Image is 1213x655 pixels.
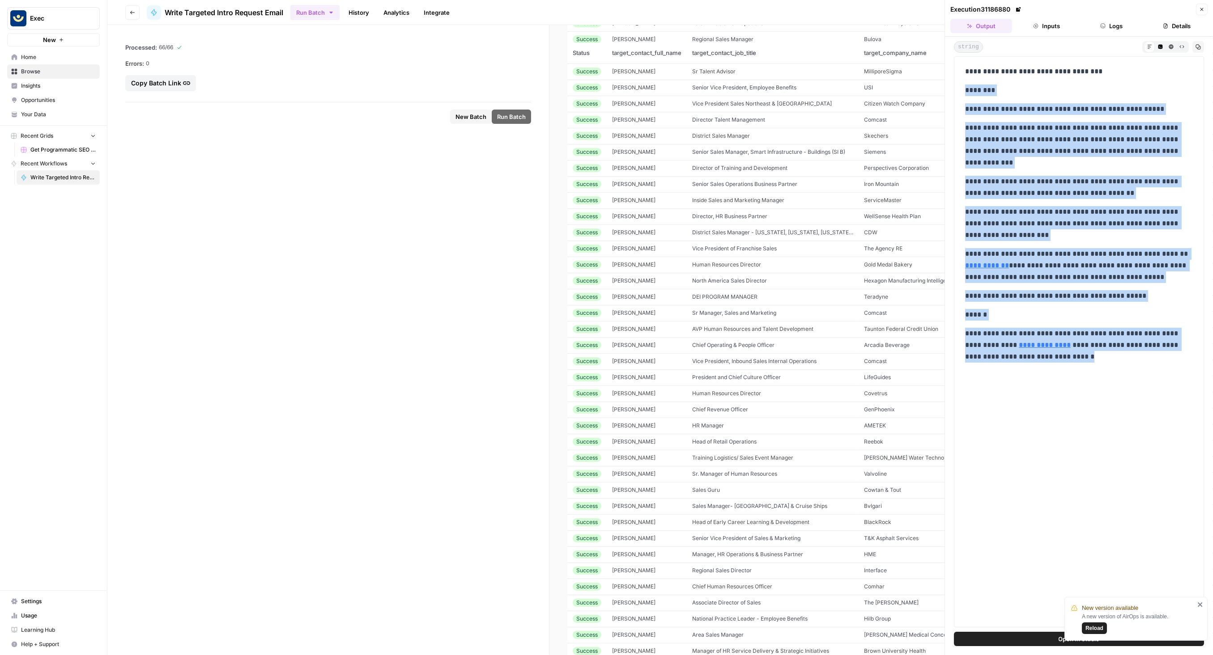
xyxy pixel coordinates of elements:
[864,132,888,139] span: Skechers
[573,583,601,591] div: Success
[573,406,601,414] div: Success
[17,143,100,157] a: Get Programmatic SEO Keyword Ideas
[573,212,601,220] div: Success
[692,567,752,574] span: Regional Sales Director
[1082,604,1138,613] span: New version available
[692,358,817,364] span: Vice President, Inbound Sales Internal Operations
[7,79,100,93] a: Insights
[612,116,655,123] span: Frank O'Mitchell
[864,631,954,638] span: Treace Medical Concepts
[21,96,96,104] span: Opportunities
[864,422,886,429] span: AMETEK
[864,406,895,413] span: GenPhoenix
[692,116,765,123] span: Director Talent Management
[864,181,899,187] span: Iron Mountain
[864,100,925,107] span: Citizen Watch Company
[692,438,757,445] span: Head of Retail Operations
[864,148,886,155] span: Siemens
[612,567,655,574] span: Ryan Akers
[1016,19,1077,33] button: Inputs
[131,79,190,88] div: Copy Batch Link
[692,390,761,397] span: Human Resources Director
[450,110,492,124] button: New Batch
[612,277,655,284] span: Patrick Sullivan
[1197,601,1204,608] button: close
[492,110,531,124] button: Run Batch
[573,261,601,269] div: Success
[612,438,655,445] span: Brian Doherty
[612,615,655,622] span: Robert Calise
[573,357,601,365] div: Success
[864,84,873,91] span: USI
[612,148,655,155] span: Fahad Khan
[692,503,827,509] span: Sales Manager- South America & Cruise Ships
[125,43,157,52] span: Processed:
[692,486,720,493] span: Sales Guru
[692,148,845,155] span: Senior Sales Manager, Smart Infrastructure - Buildings (SI B)
[692,470,777,477] span: Sr. Manager of Human Resources
[687,43,859,63] th: target_contact_job_title
[864,615,891,622] span: Hilb Group
[864,470,887,477] span: Valvoline
[573,68,601,76] div: Success
[864,213,921,220] span: WellSense Health Plan
[607,43,687,63] th: target_contact_full_name
[612,84,655,91] span: Kate Kennedy
[950,5,1023,14] div: Execution 31186880
[7,7,100,30] button: Workspace: Exec
[125,59,531,68] div: 0
[1059,634,1100,643] span: Open In Studio
[573,277,601,285] div: Success
[612,100,655,107] span: Tim Entwistle
[165,7,283,18] span: Write Targeted Intro Request Email
[864,229,877,236] span: CDW
[864,551,876,558] span: HME
[692,165,787,171] span: Director of Training and Development
[864,567,887,574] span: Interface
[692,599,761,606] span: Associate Director of Sales
[612,36,655,42] span: Jeff Simon
[7,623,100,637] a: Learning Hub
[612,245,655,252] span: Judy Parsons
[573,502,601,510] div: Success
[612,470,655,477] span: Lisa Kennedy
[692,68,736,75] span: Sr Talent Advisor
[864,197,902,203] span: ServiceMaster
[125,75,196,91] button: Copy Batch Link
[573,245,601,253] div: Success
[573,293,601,301] div: Success
[1146,19,1208,33] button: Details
[573,164,601,172] div: Success
[692,261,761,268] span: Human Resources Director
[7,594,100,609] a: Settings
[612,535,655,541] span: Eric Billingkoff
[864,309,887,316] span: Comcast
[864,503,882,509] span: Bvlgari
[573,438,601,446] div: Success
[21,53,96,61] span: Home
[7,129,100,143] button: Recent Grids
[864,599,919,606] span: The Gwen
[864,68,902,75] span: MilliporeSigma
[17,170,100,185] a: Write Targeted Intro Request Email
[612,583,655,590] span: Tracy Moore
[573,566,601,575] div: Success
[692,132,750,139] span: District Sales Manager
[864,519,891,525] span: BlackRock
[43,35,56,44] span: New
[612,165,655,171] span: PJ Harder
[692,100,832,107] span: Vice President Sales Northeast & Central Region
[159,43,173,51] span: 66 / 66
[692,197,784,203] span: Inside Sales and Marketing Manager
[573,309,601,317] div: Success
[573,228,601,237] div: Success
[21,132,53,140] span: Recent Grids
[612,551,655,558] span: Jennifer Quigley
[10,10,26,26] img: Exec Logo
[864,325,938,332] span: Taunton Federal Credit Union
[692,36,753,42] span: Regional Sales Manager
[692,551,803,558] span: Manager, HR Operations & Business Partner
[692,181,797,187] span: Senior Sales Operations Business Partner
[864,36,881,42] span: Bulova
[692,615,808,622] span: National Practice Leader - Employee Benefits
